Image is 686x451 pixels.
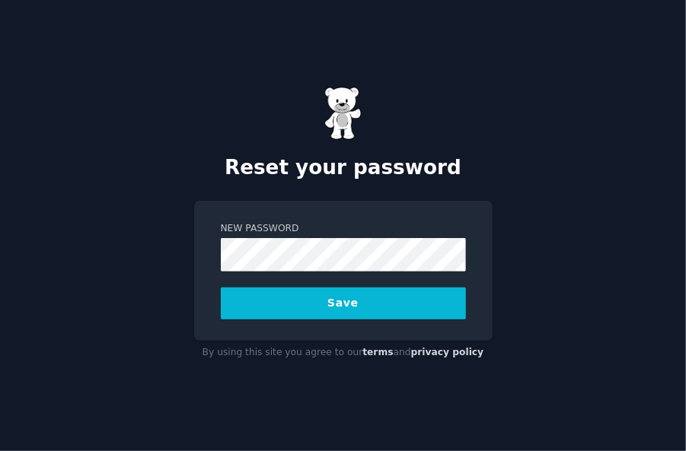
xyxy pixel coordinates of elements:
[221,222,466,236] label: New Password
[194,156,493,180] h2: Reset your password
[221,287,466,319] button: Save
[411,347,484,357] a: privacy policy
[194,341,493,365] div: By using this site you agree to our and
[324,87,362,140] img: Gummy Bear
[362,347,393,357] a: terms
